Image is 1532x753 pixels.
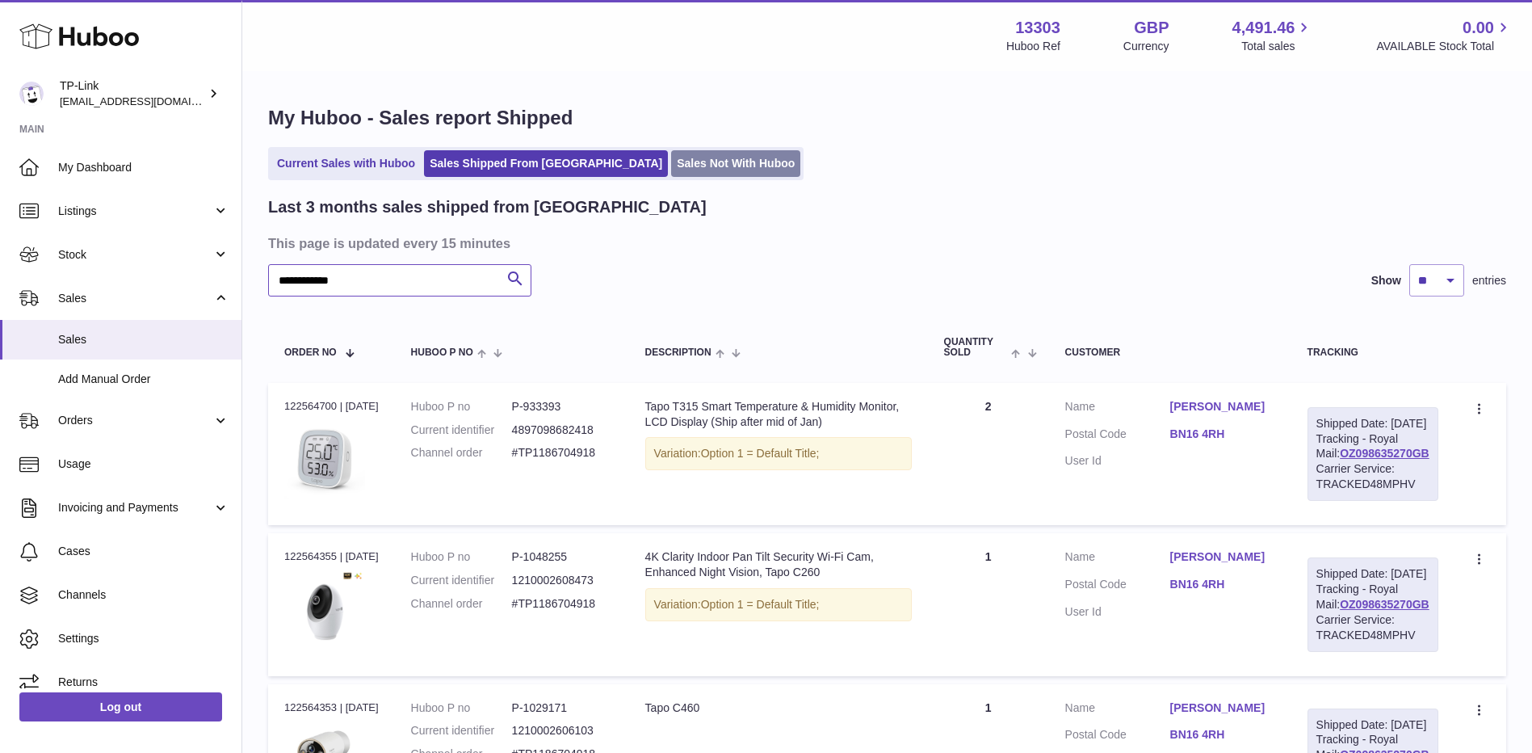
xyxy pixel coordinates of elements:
a: OZ098635270GB [1340,598,1429,611]
dt: Postal Code [1065,577,1170,596]
dt: Name [1065,549,1170,569]
a: [PERSON_NAME] [1170,700,1275,716]
div: 4K Clarity Indoor Pan Tilt Security Wi-Fi Cam, Enhanced Night Vision, Tapo C260 [645,549,912,580]
dt: Postal Code [1065,727,1170,747]
span: 4,491.46 [1232,17,1295,39]
a: BN16 4RH [1170,427,1275,442]
span: Stock [58,247,212,263]
a: Current Sales with Huboo [271,150,421,177]
span: Invoicing and Payments [58,500,212,515]
td: 2 [928,383,1049,525]
span: entries [1472,273,1506,288]
a: 4,491.46 Total sales [1232,17,1314,54]
div: Carrier Service: TRACKED48MPHV [1316,612,1429,643]
span: Listings [58,204,212,219]
a: BN16 4RH [1170,727,1275,742]
dt: Huboo P no [411,399,512,414]
h3: This page is updated every 15 minutes [268,234,1502,252]
span: Add Manual Order [58,372,229,387]
div: Tracking [1307,347,1438,358]
dt: Channel order [411,596,512,612]
span: Total sales [1241,39,1313,54]
dt: Current identifier [411,723,512,738]
span: Sales [58,332,229,347]
label: Show [1371,273,1401,288]
span: Returns [58,675,229,690]
dd: 4897098682418 [512,423,613,438]
div: TP-Link [60,78,205,109]
span: Quantity Sold [944,337,1008,358]
dd: 1210002606103 [512,723,613,738]
dd: 1210002608473 [512,573,613,588]
span: AVAILABLE Stock Total [1376,39,1513,54]
span: Usage [58,456,229,472]
dd: P-933393 [512,399,613,414]
div: 122564353 | [DATE] [284,700,379,715]
span: Option 1 = Default Title; [701,447,820,460]
dt: Postal Code [1065,427,1170,446]
a: Sales Shipped From [GEOGRAPHIC_DATA] [424,150,668,177]
span: Orders [58,413,212,428]
div: Huboo Ref [1006,39,1060,54]
dd: #TP1186704918 [512,596,613,612]
div: Tapo T315 Smart Temperature & Humidity Monitor, LCD Display (Ship after mid of Jan) [645,399,912,430]
div: Tracking - Royal Mail: [1307,557,1438,651]
a: [PERSON_NAME] [1170,399,1275,414]
span: 0.00 [1463,17,1494,39]
h2: Last 3 months sales shipped from [GEOGRAPHIC_DATA] [268,196,707,218]
span: Settings [58,631,229,646]
dd: #TP1186704918 [512,445,613,461]
dt: Huboo P no [411,700,512,716]
a: 0.00 AVAILABLE Stock Total [1376,17,1513,54]
img: gaby.chen@tp-link.com [19,82,44,106]
a: Sales Not With Huboo [671,150,800,177]
div: Variation: [645,437,912,470]
dt: Channel order [411,445,512,461]
dd: P-1048255 [512,549,613,565]
dt: Current identifier [411,423,512,438]
span: Order No [284,347,337,358]
dt: User Id [1065,604,1170,620]
div: 122564700 | [DATE] [284,399,379,414]
div: Shipped Date: [DATE] [1316,717,1429,733]
dd: P-1029171 [512,700,613,716]
h1: My Huboo - Sales report Shipped [268,105,1506,131]
dt: Huboo P no [411,549,512,565]
div: Customer [1065,347,1275,358]
span: My Dashboard [58,160,229,175]
a: OZ098635270GB [1340,447,1429,460]
dt: Name [1065,700,1170,720]
div: Variation: [645,588,912,621]
div: 122564355 | [DATE] [284,549,379,564]
span: Option 1 = Default Title; [701,598,820,611]
strong: 13303 [1015,17,1060,39]
div: Shipped Date: [DATE] [1316,416,1429,431]
img: C260-littlewhite.jpg [284,570,365,650]
div: Tapo C460 [645,700,912,716]
div: Carrier Service: TRACKED48MPHV [1316,461,1429,492]
div: Shipped Date: [DATE] [1316,566,1429,582]
div: Tracking - Royal Mail: [1307,407,1438,501]
span: Huboo P no [411,347,473,358]
a: BN16 4RH [1170,577,1275,592]
span: Sales [58,291,212,306]
span: Cases [58,544,229,559]
dt: User Id [1065,453,1170,469]
dt: Current identifier [411,573,512,588]
dt: Name [1065,399,1170,419]
span: Channels [58,587,229,603]
strong: GBP [1134,17,1169,39]
span: [EMAIL_ADDRESS][DOMAIN_NAME] [60,95,237,107]
div: Currency [1123,39,1169,54]
td: 1 [928,533,1049,675]
span: Description [645,347,711,358]
img: Tapo_T315_1_large_20221212093300h.jpg [284,419,365,499]
a: [PERSON_NAME] [1170,549,1275,565]
a: Log out [19,692,222,721]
